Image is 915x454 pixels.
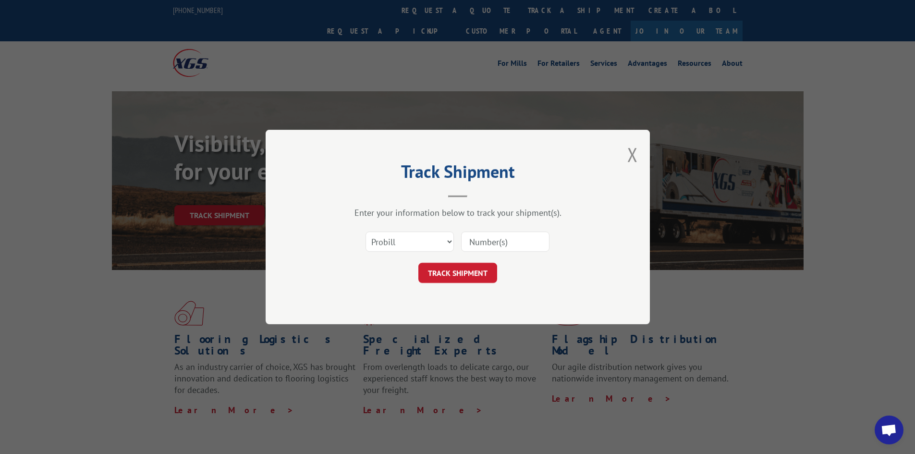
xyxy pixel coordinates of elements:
div: Open chat [875,416,903,444]
input: Number(s) [461,232,549,252]
div: Enter your information below to track your shipment(s). [314,207,602,218]
button: TRACK SHIPMENT [418,263,497,283]
button: Close modal [627,142,638,167]
h2: Track Shipment [314,165,602,183]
